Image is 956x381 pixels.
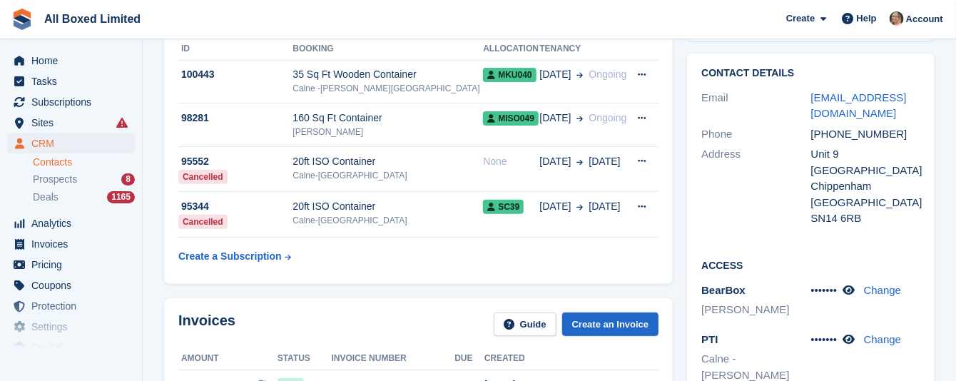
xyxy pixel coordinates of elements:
[540,154,571,169] span: [DATE]
[293,67,483,82] div: 35 Sq Ft Wooden Container
[484,347,610,370] th: Created
[786,11,815,26] span: Create
[178,199,293,214] div: 95344
[33,156,135,169] a: Contacts
[33,190,59,204] span: Deals
[31,275,117,295] span: Coupons
[7,213,135,233] a: menu
[589,68,627,80] span: Ongoing
[31,133,117,153] span: CRM
[589,112,627,123] span: Ongoing
[811,178,920,195] div: Chippenham
[857,11,877,26] span: Help
[701,68,920,79] h2: Contact Details
[701,146,810,227] div: Address
[178,347,278,370] th: Amount
[864,284,902,296] a: Change
[7,92,135,112] a: menu
[293,199,483,214] div: 20ft ISO Container
[116,117,128,128] i: Smart entry sync failures have occurred
[178,67,293,82] div: 100443
[7,113,135,133] a: menu
[811,333,838,345] span: •••••••
[483,111,539,126] span: MISO049
[107,191,135,203] div: 1165
[33,172,135,187] a: Prospects 8
[31,213,117,233] span: Analytics
[7,133,135,153] a: menu
[31,71,117,91] span: Tasks
[701,302,810,318] li: [PERSON_NAME]
[7,71,135,91] a: menu
[11,9,33,30] img: stora-icon-8386f47178a22dfd0bd8f6a31ec36ba5ce8667c1dd55bd0f319d3a0aa187defe.svg
[7,255,135,275] a: menu
[31,92,117,112] span: Subscriptions
[33,173,77,186] span: Prospects
[178,313,235,336] h2: Invoices
[701,258,920,272] h2: Access
[293,111,483,126] div: 160 Sq Ft Container
[178,154,293,169] div: 95552
[890,11,904,26] img: Sandie Mills
[293,169,483,182] div: Calne-[GEOGRAPHIC_DATA]
[701,126,810,143] div: Phone
[31,337,117,357] span: Capital
[31,296,117,316] span: Protection
[178,249,282,264] div: Create a Subscription
[31,255,117,275] span: Pricing
[31,234,117,254] span: Invoices
[31,51,117,71] span: Home
[811,195,920,211] div: [GEOGRAPHIC_DATA]
[589,199,621,214] span: [DATE]
[483,154,539,169] div: None
[178,243,291,270] a: Create a Subscription
[562,313,659,336] a: Create an Invoice
[483,200,524,214] span: SC39
[540,111,571,126] span: [DATE]
[178,38,293,61] th: ID
[7,296,135,316] a: menu
[332,347,455,370] th: Invoice number
[494,313,556,336] a: Guide
[293,214,483,227] div: Calne-[GEOGRAPHIC_DATA]
[811,284,838,296] span: •••••••
[811,163,920,179] div: [GEOGRAPHIC_DATA]
[7,317,135,337] a: menu
[278,347,332,370] th: Status
[811,91,907,120] a: [EMAIL_ADDRESS][DOMAIN_NAME]
[31,113,117,133] span: Sites
[540,67,571,82] span: [DATE]
[701,284,746,296] span: BearBox
[7,234,135,254] a: menu
[811,210,920,227] div: SN14 6RB
[540,199,571,214] span: [DATE]
[483,38,539,61] th: Allocation
[293,82,483,95] div: Calne -[PERSON_NAME][GEOGRAPHIC_DATA]
[864,333,902,345] a: Change
[701,333,718,345] span: PTI
[33,190,135,205] a: Deals 1165
[121,173,135,186] div: 8
[31,317,117,337] span: Settings
[178,170,228,184] div: Cancelled
[293,154,483,169] div: 20ft ISO Container
[7,337,135,357] a: menu
[7,275,135,295] a: menu
[540,38,629,61] th: Tenancy
[293,126,483,138] div: [PERSON_NAME]
[293,38,483,61] th: Booking
[811,146,920,163] div: Unit 9
[811,126,920,143] div: [PHONE_NUMBER]
[178,215,228,229] div: Cancelled
[7,51,135,71] a: menu
[906,12,943,26] span: Account
[483,68,536,82] span: MKU040
[39,7,146,31] a: All Boxed Limited
[589,154,621,169] span: [DATE]
[454,347,484,370] th: Due
[701,90,810,122] div: Email
[178,111,293,126] div: 98281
